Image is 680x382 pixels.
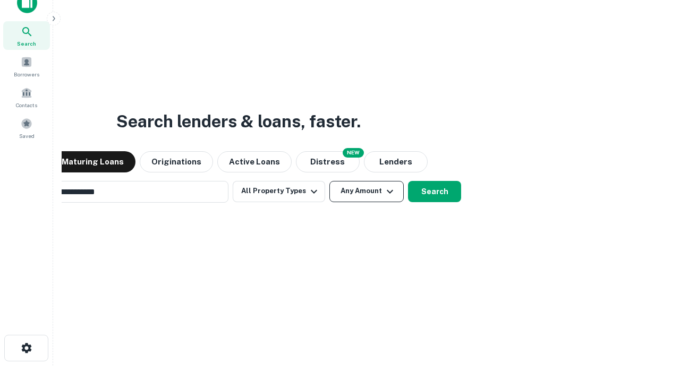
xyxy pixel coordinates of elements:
[329,181,404,202] button: Any Amount
[3,83,50,111] a: Contacts
[17,39,36,48] span: Search
[343,148,364,158] div: NEW
[408,181,461,202] button: Search
[14,70,39,79] span: Borrowers
[19,132,35,140] span: Saved
[140,151,213,172] button: Originations
[364,151,428,172] button: Lenders
[233,181,325,202] button: All Property Types
[116,109,361,134] h3: Search lenders & loans, faster.
[3,21,50,50] a: Search
[3,114,50,142] a: Saved
[217,151,292,172] button: Active Loans
[627,297,680,348] iframe: Chat Widget
[50,151,135,172] button: Maturing Loans
[296,151,360,172] button: Search distressed loans with lien and other non-mortgage details.
[3,52,50,81] a: Borrowers
[16,101,37,109] span: Contacts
